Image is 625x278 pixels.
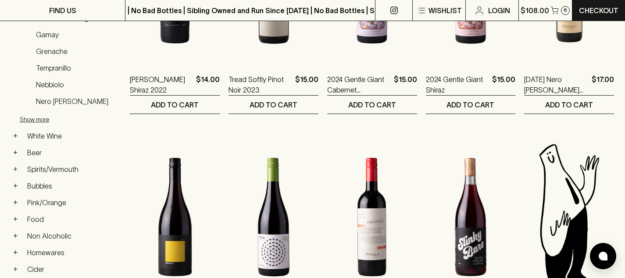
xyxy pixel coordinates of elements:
[229,96,318,114] button: ADD TO CART
[524,74,588,95] a: [DATE] Nero [PERSON_NAME] 2023
[23,245,121,260] a: Homewares
[23,212,121,227] a: Food
[11,182,20,190] button: +
[488,5,510,16] p: Login
[579,5,618,16] p: Checkout
[11,265,20,274] button: +
[327,74,390,95] a: 2024 Gentle Giant Cabernet Sauvignon
[23,162,121,177] a: Spirits/Vermouth
[11,248,20,257] button: +
[429,5,462,16] p: Wishlist
[11,132,20,140] button: +
[32,44,121,59] a: Grenache
[295,74,318,95] p: $15.00
[521,5,549,16] p: $108.00
[32,94,121,109] a: Nero [PERSON_NAME]
[394,74,417,95] p: $15.00
[348,100,396,110] p: ADD TO CART
[426,74,489,95] a: 2024 Gentle Giant Shiraz
[492,74,515,95] p: $15.00
[11,198,20,207] button: +
[130,96,220,114] button: ADD TO CART
[426,96,516,114] button: ADD TO CART
[23,195,121,210] a: Pink/Orange
[32,27,121,42] a: Gamay
[229,74,292,95] a: Tread Softly Pinot Noir 2023
[11,148,20,157] button: +
[23,228,121,243] a: Non Alcoholic
[23,262,121,277] a: Cider
[151,100,199,110] p: ADD TO CART
[599,252,607,260] img: bubble-icon
[564,8,567,13] p: 6
[11,215,20,224] button: +
[23,178,121,193] a: Bubbles
[327,96,417,114] button: ADD TO CART
[23,145,121,160] a: Beer
[545,100,593,110] p: ADD TO CART
[446,100,494,110] p: ADD TO CART
[32,61,121,75] a: Tempranillo
[196,74,220,95] p: $14.00
[32,77,121,92] a: Nebbiolo
[592,74,614,95] p: $17.00
[11,232,20,240] button: +
[11,165,20,174] button: +
[49,5,76,16] p: FIND US
[23,128,121,143] a: White Wine
[20,110,135,128] button: Show more
[130,74,193,95] a: [PERSON_NAME] Shiraz 2022
[524,96,614,114] button: ADD TO CART
[250,100,297,110] p: ADD TO CART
